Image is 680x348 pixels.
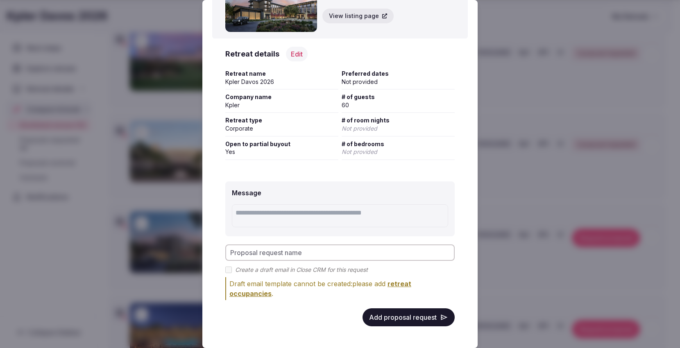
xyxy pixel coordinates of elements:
span: # of bedrooms [342,140,455,148]
div: Yes [225,148,338,156]
div: 60 [342,101,455,109]
a: View listing page [322,8,426,24]
span: Not provided [342,125,377,132]
span: Company name [225,93,338,101]
button: Add proposal request [363,308,455,326]
div: Kpler [225,101,338,109]
div: Kpler Davos 2026 [225,78,338,86]
div: Draft email template cannot be created: please add [229,279,455,298]
span: Preferred dates [342,70,455,78]
label: Create a draft email in Close CRM for this request [235,266,368,274]
span: Retreat type [225,116,338,124]
span: # of guests [342,93,455,101]
span: Not provided [342,148,377,155]
div: Corporate [225,124,338,133]
button: Edit [286,47,308,61]
span: Retreat name [225,70,338,78]
span: # of room nights [342,116,455,124]
span: Open to partial buyout [225,140,338,148]
span: retreat occupancies [229,280,411,298]
h3: Retreat details [225,49,279,59]
label: Message [232,189,261,197]
div: Not provided [342,78,455,86]
button: View listing page [322,8,394,24]
span: . [229,280,411,298]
